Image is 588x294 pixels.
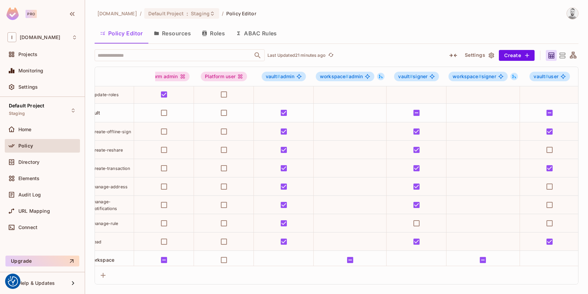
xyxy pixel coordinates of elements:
span: read [92,239,102,244]
span: vault#signer [394,72,439,81]
span: Policy Editor [226,10,256,17]
span: # [545,73,548,79]
span: Elements [18,176,39,181]
span: update-roles [92,92,119,97]
button: Open [253,51,262,60]
span: # [277,73,280,79]
span: workspace#admin [316,72,374,81]
span: admin [320,74,363,79]
span: Help & Updates [18,280,55,286]
p: Last Updated 21 minutes ago [267,53,326,58]
button: Roles [196,25,230,42]
span: Settings [18,84,38,90]
button: Resources [148,25,196,42]
span: Default Project [148,10,184,17]
span: : [186,11,189,16]
span: Audit Log [18,192,41,197]
button: Consent Preferences [8,276,18,287]
span: Staging [9,111,25,116]
span: Workspace [86,257,114,263]
button: Upgrade [5,256,79,266]
span: workspace [453,73,481,79]
span: vault [534,73,548,79]
button: Create [499,50,535,61]
span: I [7,32,16,42]
span: Directory [18,159,39,165]
span: Default Project [9,103,44,108]
span: admin [266,74,295,79]
span: Home [18,127,32,132]
button: Policy Editor [95,25,148,42]
span: manage-rule [92,221,118,226]
span: Click to refresh data [326,51,335,59]
span: manage-notifications [92,199,117,211]
div: Platform user [201,72,247,81]
img: Revisit consent button [8,276,18,287]
span: the active workspace [97,10,137,17]
span: refresh [328,52,334,59]
span: signer [453,74,496,79]
span: # [478,73,481,79]
span: signer [398,74,427,79]
span: create-offline-sign [92,129,131,134]
span: Workspace: iofinnet.com [20,35,60,40]
span: vault [398,73,413,79]
button: ABAC Rules [230,25,282,42]
span: create-transaction [92,166,130,171]
li: / [140,10,142,17]
span: # [345,73,348,79]
img: SReyMgAAAABJRU5ErkJggg== [6,7,19,20]
span: create-reshare [92,148,123,153]
div: Pro [26,10,37,18]
button: refresh [327,51,335,59]
span: Projects [18,52,37,57]
div: Platform admin [138,72,189,81]
li: / [222,10,224,17]
button: Settings [462,50,496,61]
span: user [534,74,558,79]
span: vault [266,73,280,79]
span: # [410,73,413,79]
span: Monitoring [18,68,44,73]
span: URL Mapping [18,208,50,214]
span: workspace#signer [448,72,507,81]
img: Fabian Dios Rodas [567,8,578,19]
span: workspace [320,73,349,79]
span: Staging [191,10,210,17]
span: Connect [18,225,37,230]
span: Policy [18,143,33,149]
span: manage-address [92,184,128,189]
